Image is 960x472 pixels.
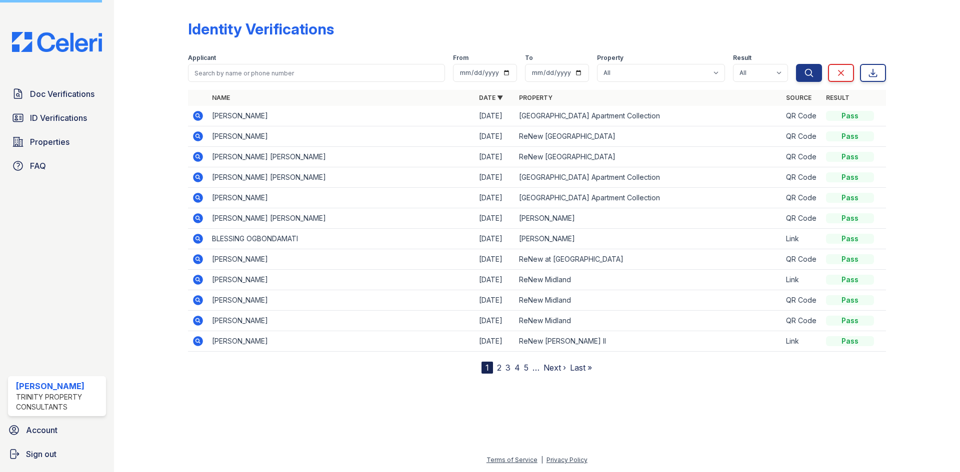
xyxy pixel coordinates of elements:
[475,249,515,270] td: [DATE]
[515,249,782,270] td: ReNew at [GEOGRAPHIC_DATA]
[782,229,822,249] td: Link
[26,448,56,460] span: Sign out
[188,64,445,82] input: Search by name or phone number
[515,290,782,311] td: ReNew Midland
[8,84,106,104] a: Doc Verifications
[519,94,552,101] a: Property
[212,94,230,101] a: Name
[570,363,592,373] a: Last »
[505,363,510,373] a: 3
[786,94,811,101] a: Source
[826,94,849,101] a: Result
[515,311,782,331] td: ReNew Midland
[486,456,537,464] a: Terms of Service
[514,363,520,373] a: 4
[8,108,106,128] a: ID Verifications
[475,167,515,188] td: [DATE]
[30,160,46,172] span: FAQ
[208,270,475,290] td: [PERSON_NAME]
[475,229,515,249] td: [DATE]
[16,392,102,412] div: Trinity Property Consultants
[525,54,533,62] label: To
[782,147,822,167] td: QR Code
[515,229,782,249] td: [PERSON_NAME]
[515,126,782,147] td: ReNew [GEOGRAPHIC_DATA]
[16,380,102,392] div: [PERSON_NAME]
[188,20,334,38] div: Identity Verifications
[475,331,515,352] td: [DATE]
[8,132,106,152] a: Properties
[30,136,69,148] span: Properties
[733,54,751,62] label: Result
[826,152,874,162] div: Pass
[546,456,587,464] a: Privacy Policy
[782,270,822,290] td: Link
[782,331,822,352] td: Link
[208,290,475,311] td: [PERSON_NAME]
[515,188,782,208] td: [GEOGRAPHIC_DATA] Apartment Collection
[826,111,874,121] div: Pass
[782,249,822,270] td: QR Code
[475,270,515,290] td: [DATE]
[475,106,515,126] td: [DATE]
[782,188,822,208] td: QR Code
[515,106,782,126] td: [GEOGRAPHIC_DATA] Apartment Collection
[782,167,822,188] td: QR Code
[208,167,475,188] td: [PERSON_NAME] [PERSON_NAME]
[208,106,475,126] td: [PERSON_NAME]
[475,126,515,147] td: [DATE]
[208,229,475,249] td: BLESSING OGBONDAMATI
[543,363,566,373] a: Next ›
[475,208,515,229] td: [DATE]
[475,311,515,331] td: [DATE]
[826,336,874,346] div: Pass
[524,363,528,373] a: 5
[8,156,106,176] a: FAQ
[826,316,874,326] div: Pass
[481,362,493,374] div: 1
[30,112,87,124] span: ID Verifications
[208,126,475,147] td: [PERSON_NAME]
[532,362,539,374] span: …
[4,420,110,440] a: Account
[826,172,874,182] div: Pass
[26,424,57,436] span: Account
[453,54,468,62] label: From
[782,311,822,331] td: QR Code
[826,275,874,285] div: Pass
[475,290,515,311] td: [DATE]
[515,147,782,167] td: ReNew [GEOGRAPHIC_DATA]
[826,295,874,305] div: Pass
[782,290,822,311] td: QR Code
[208,147,475,167] td: [PERSON_NAME] [PERSON_NAME]
[782,106,822,126] td: QR Code
[515,270,782,290] td: ReNew Midland
[4,444,110,464] a: Sign out
[475,147,515,167] td: [DATE]
[782,208,822,229] td: QR Code
[826,213,874,223] div: Pass
[188,54,216,62] label: Applicant
[208,311,475,331] td: [PERSON_NAME]
[541,456,543,464] div: |
[208,331,475,352] td: [PERSON_NAME]
[208,188,475,208] td: [PERSON_NAME]
[826,193,874,203] div: Pass
[30,88,94,100] span: Doc Verifications
[826,131,874,141] div: Pass
[782,126,822,147] td: QR Code
[208,249,475,270] td: [PERSON_NAME]
[4,32,110,52] img: CE_Logo_Blue-a8612792a0a2168367f1c8372b55b34899dd931a85d93a1a3d3e32e68fde9ad4.png
[826,254,874,264] div: Pass
[515,331,782,352] td: ReNew [PERSON_NAME] II
[208,208,475,229] td: [PERSON_NAME] [PERSON_NAME]
[515,167,782,188] td: [GEOGRAPHIC_DATA] Apartment Collection
[826,234,874,244] div: Pass
[479,94,503,101] a: Date ▼
[515,208,782,229] td: [PERSON_NAME]
[497,363,501,373] a: 2
[597,54,623,62] label: Property
[475,188,515,208] td: [DATE]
